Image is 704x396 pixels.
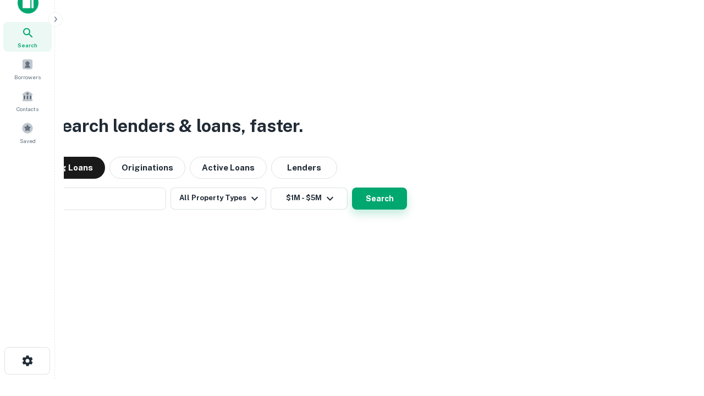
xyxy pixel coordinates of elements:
[352,188,407,210] button: Search
[16,105,38,113] span: Contacts
[271,157,337,179] button: Lenders
[109,157,185,179] button: Originations
[20,136,36,145] span: Saved
[14,73,41,81] span: Borrowers
[3,118,52,147] a: Saved
[50,113,303,139] h3: Search lenders & loans, faster.
[190,157,267,179] button: Active Loans
[170,188,266,210] button: All Property Types
[3,54,52,84] a: Borrowers
[18,41,37,50] span: Search
[3,22,52,52] a: Search
[3,86,52,116] a: Contacts
[649,308,704,361] iframe: Chat Widget
[271,188,348,210] button: $1M - $5M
